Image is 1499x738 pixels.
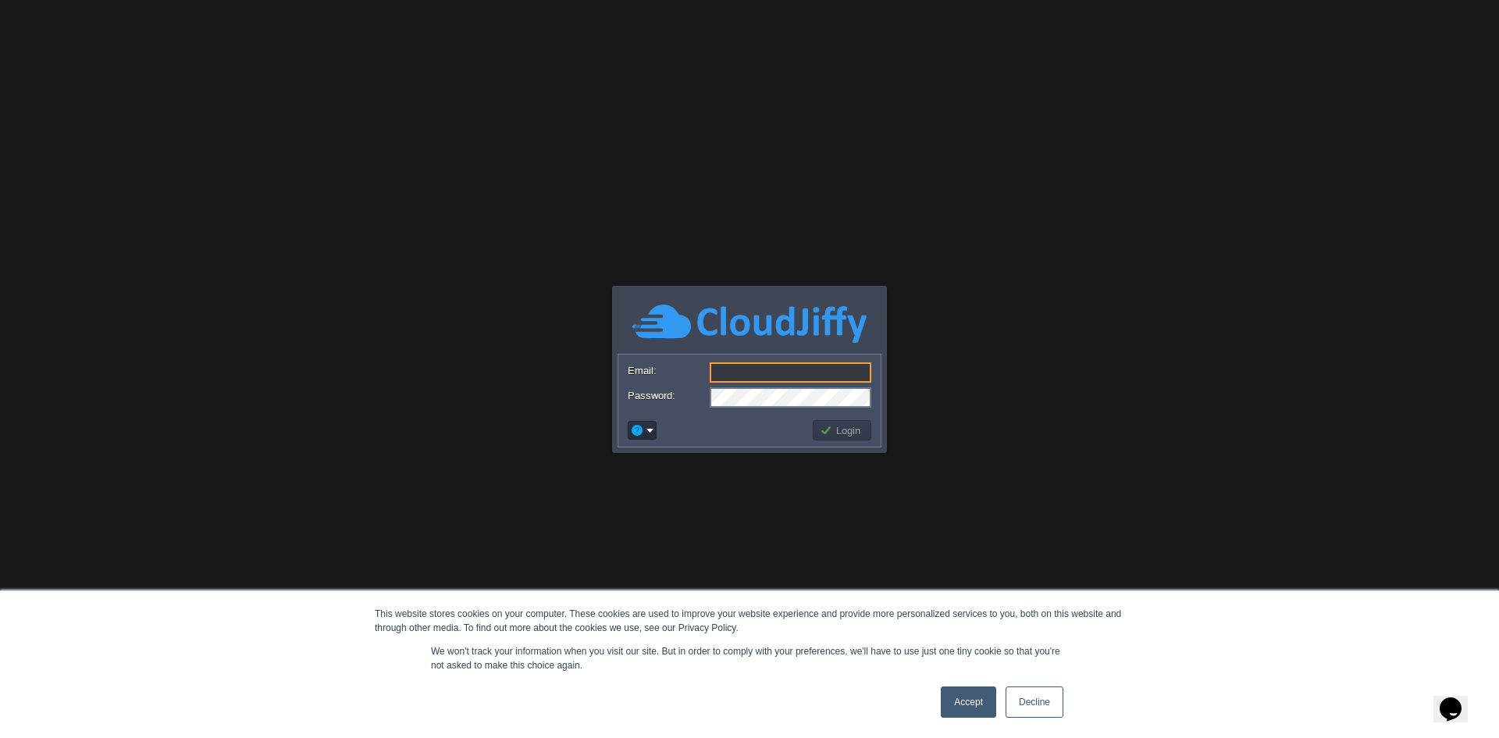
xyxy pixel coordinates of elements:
img: CloudJiffy [632,302,867,345]
a: Accept [941,686,996,718]
a: Decline [1006,686,1063,718]
label: Email: [628,362,708,379]
label: Password: [628,387,708,404]
div: This website stores cookies on your computer. These cookies are used to improve your website expe... [375,607,1124,635]
button: Login [820,423,865,437]
iframe: chat widget [1433,676,1483,722]
p: We won't track your information when you visit our site. But in order to comply with your prefere... [431,644,1068,672]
